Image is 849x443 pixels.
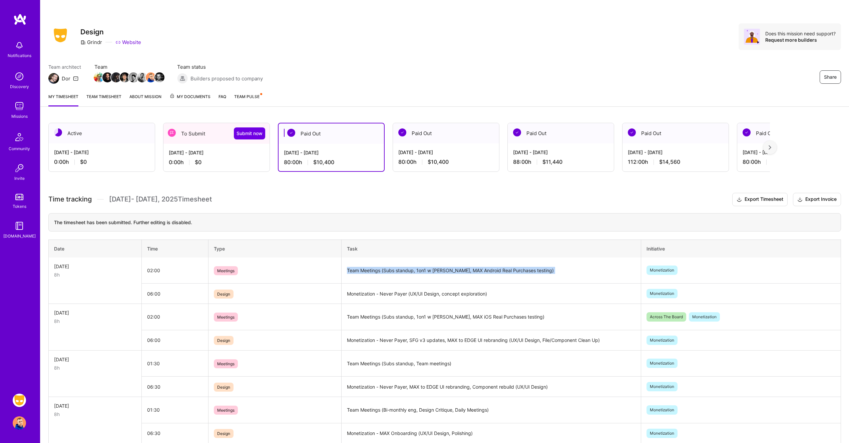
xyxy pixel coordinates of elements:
div: [DATE] [54,402,136,409]
span: Meetings [214,406,238,415]
div: [DATE] - [DATE] [284,149,379,156]
span: Meetings [214,266,238,275]
img: Paid Out [743,128,751,136]
td: 06:00 [142,284,208,304]
div: Dor [62,75,70,82]
span: Monetization [647,289,678,298]
a: About Mission [129,93,161,106]
img: bell [13,39,26,52]
div: Invite [14,175,25,182]
div: Discovery [10,83,29,90]
div: 80:00 h [284,159,379,166]
td: 01:30 [142,350,208,377]
img: Team Member Avatar [128,72,138,82]
a: Team Member Avatar [103,72,112,83]
div: The timesheet has been submitted. Further editing is disabled. [48,213,841,232]
a: Team Pulse [234,93,262,106]
td: Monetization - Never Payer (UX/UI Design, concept exploration) [342,284,641,304]
span: $0 [80,158,87,165]
div: 0:00 h [169,159,264,166]
i: icon Mail [73,76,78,81]
div: [DATE] [54,263,136,270]
span: $0 [195,159,201,166]
a: My Documents [169,93,210,106]
th: Time [142,240,208,258]
span: Design [214,429,234,438]
div: Tokens [13,203,26,210]
a: FAQ [219,93,226,106]
div: 88:00 h [513,158,608,165]
div: Paid Out [622,123,729,143]
span: Monetization [647,336,678,345]
td: 02:00 [142,304,208,330]
div: Community [9,145,30,152]
a: Team Member Avatar [112,72,120,83]
td: Monetization - Never Payer, SFG v3 updates, MAX to EDGE UI rebranding (UX/UI Design, File/Compone... [342,330,641,350]
img: Team Member Avatar [146,72,156,82]
div: Does this mission need support? [765,30,836,37]
div: 8h [54,364,136,371]
a: Team Member Avatar [146,72,155,83]
div: [DOMAIN_NAME] [3,233,36,240]
div: Paid Out [737,123,843,143]
i: icon Download [737,196,742,203]
a: Team timesheet [86,93,121,106]
div: Request more builders [765,37,836,43]
span: Team Pulse [234,94,260,99]
img: Invite [13,161,26,175]
td: Team Meetings (Subs standup, 1on1 w [PERSON_NAME], MAX Android Real Purchases testing) [342,258,641,284]
div: 112:00 h [628,158,723,165]
img: tokens [15,194,23,200]
img: teamwork [13,99,26,113]
span: Design [214,290,234,299]
i: icon CompanyGray [80,40,86,45]
img: Team Member Avatar [102,72,112,82]
th: Date [49,240,142,258]
span: Monetization [647,382,678,391]
img: Paid Out [513,128,521,136]
div: Paid Out [508,123,614,143]
span: Monetization [647,266,678,275]
span: Monetization [647,359,678,368]
span: Monetization [647,429,678,438]
span: Submit now [237,130,263,137]
div: Paid Out [279,123,384,144]
div: [DATE] [54,356,136,363]
img: User Avatar [13,416,26,430]
span: Monetization [647,405,678,415]
div: [DATE] - [DATE] [398,149,494,156]
th: Task [342,240,641,258]
img: Paid Out [287,129,295,137]
div: Paid Out [393,123,499,143]
span: Monetization [689,312,720,322]
span: Meetings [214,359,238,368]
button: Export Invoice [793,193,841,206]
span: $14,560 [659,158,680,165]
td: Team Meetings (Subs standup, 1on1 w [PERSON_NAME], MAX iOS Real Purchases testing) [342,304,641,330]
img: Paid Out [628,128,636,136]
div: 8h [54,411,136,418]
td: 06:30 [142,377,208,397]
span: Team architect [48,63,81,70]
div: 80:00 h [398,158,494,165]
td: Monetization - Never Payer, MAX to EDGE UI rebranding, Component rebuild (UX/UI Design) [342,377,641,397]
img: guide book [13,219,26,233]
td: 01:30 [142,397,208,423]
img: Grindr: Design [13,394,26,407]
td: 06:00 [142,330,208,350]
div: [DATE] - [DATE] [513,149,608,156]
td: Team Meetings (Bi-monthly eng, Design Critique, Daily Meetings) [342,397,641,423]
a: Team Member Avatar [94,72,103,83]
div: [DATE] - [DATE] [54,149,149,156]
span: $10,400 [313,159,334,166]
img: right [769,145,771,150]
img: logo [13,13,27,25]
span: $11,440 [542,158,562,165]
button: Share [820,70,841,84]
img: Paid Out [398,128,406,136]
div: [DATE] [54,309,136,316]
img: discovery [13,70,26,83]
div: Active [49,123,155,143]
span: Share [824,74,837,80]
img: Team Member Avatar [154,72,164,82]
